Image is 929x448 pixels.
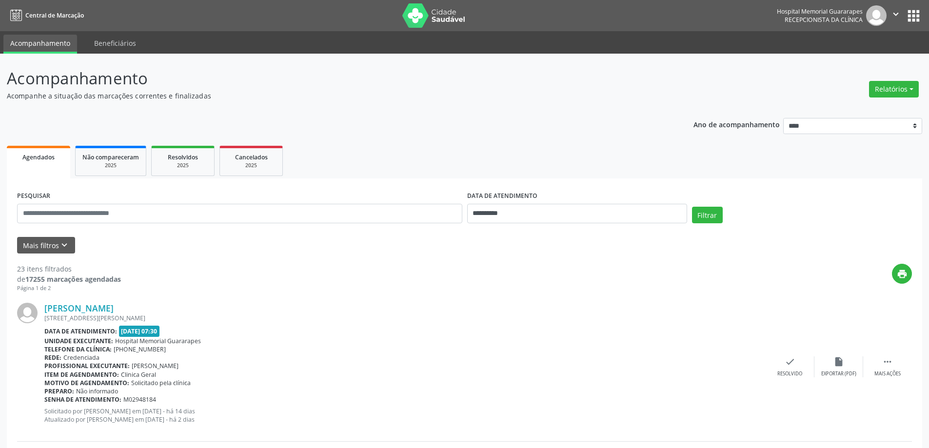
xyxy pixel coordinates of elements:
[777,7,863,16] div: Hospital Memorial Guararapes
[44,379,129,387] b: Motivo de agendamento:
[44,337,113,345] b: Unidade executante:
[59,240,70,251] i: keyboard_arrow_down
[87,35,143,52] a: Beneficiários
[692,207,723,223] button: Filtrar
[44,303,114,313] a: [PERSON_NAME]
[17,284,121,292] div: Página 1 de 2
[3,35,77,54] a: Acompanhamento
[869,81,919,97] button: Relatórios
[235,153,268,161] span: Cancelados
[44,362,130,370] b: Profissional executante:
[227,162,276,169] div: 2025
[168,153,198,161] span: Resolvidos
[44,314,766,322] div: [STREET_ADDRESS][PERSON_NAME]
[17,274,121,284] div: de
[44,327,117,335] b: Data de atendimento:
[44,395,121,404] b: Senha de atendimento:
[44,353,61,362] b: Rede:
[44,407,766,424] p: Solicitado por [PERSON_NAME] em [DATE] - há 14 dias Atualizado por [PERSON_NAME] em [DATE] - há 2...
[76,387,118,395] span: Não informado
[887,5,905,26] button: 
[693,118,780,130] p: Ano de acompanhamento
[119,326,160,337] span: [DATE] 07:30
[17,237,75,254] button: Mais filtroskeyboard_arrow_down
[897,269,908,279] i: print
[17,303,38,323] img: img
[63,353,99,362] span: Credenciada
[25,274,121,284] strong: 17255 marcações agendadas
[22,153,55,161] span: Agendados
[892,264,912,284] button: print
[44,387,74,395] b: Preparo:
[131,379,191,387] span: Solicitado pela clínica
[882,356,893,367] i: 
[866,5,887,26] img: img
[44,345,112,353] b: Telefone da clínica:
[821,370,856,377] div: Exportar (PDF)
[785,356,795,367] i: check
[158,162,207,169] div: 2025
[121,370,156,379] span: Clinica Geral
[7,91,648,101] p: Acompanhe a situação das marcações correntes e finalizadas
[17,264,121,274] div: 23 itens filtrados
[123,395,156,404] span: M02948184
[44,370,119,379] b: Item de agendamento:
[115,337,201,345] span: Hospital Memorial Guararapes
[82,153,139,161] span: Não compareceram
[25,11,84,19] span: Central de Marcação
[82,162,139,169] div: 2025
[114,345,166,353] span: [PHONE_NUMBER]
[785,16,863,24] span: Recepcionista da clínica
[17,189,50,204] label: PESQUISAR
[7,7,84,23] a: Central de Marcação
[874,370,901,377] div: Mais ações
[7,66,648,91] p: Acompanhamento
[905,7,922,24] button: apps
[833,356,844,367] i: insert_drive_file
[777,370,802,377] div: Resolvido
[467,189,537,204] label: DATA DE ATENDIMENTO
[132,362,178,370] span: [PERSON_NAME]
[890,9,901,19] i: 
